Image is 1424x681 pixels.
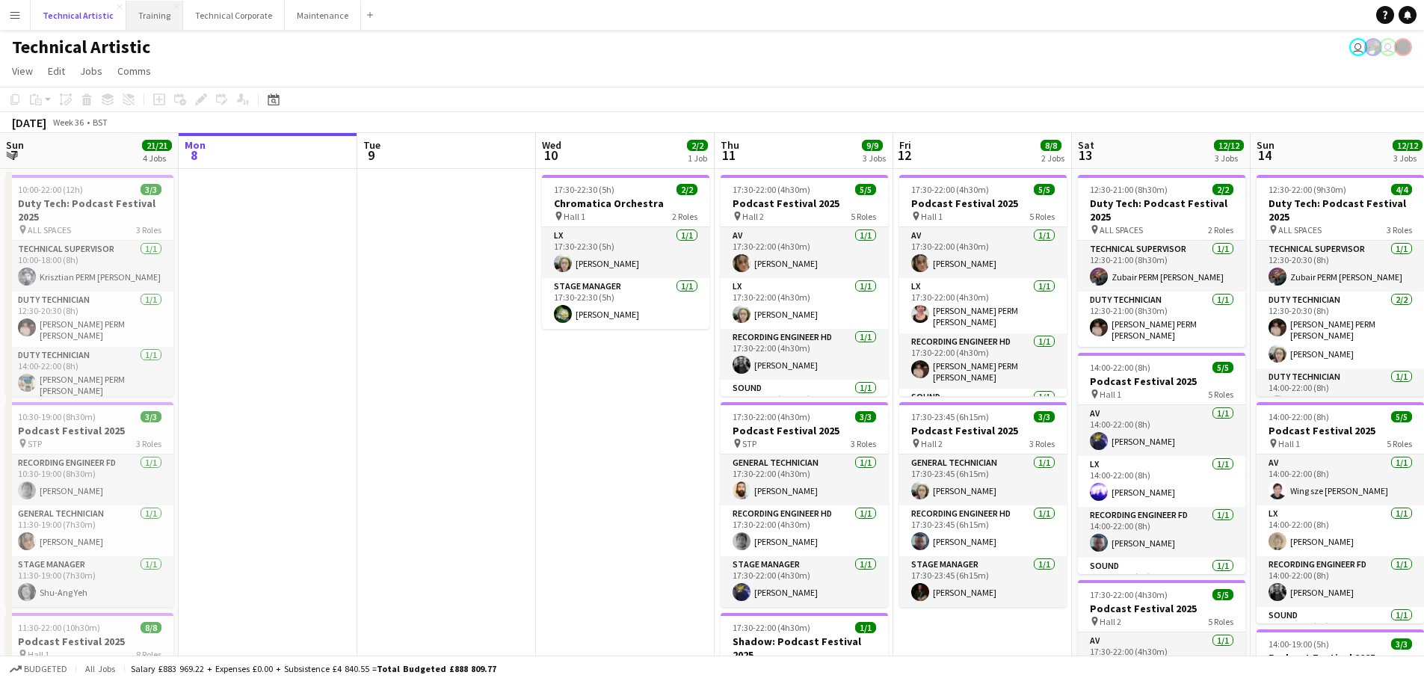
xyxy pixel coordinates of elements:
span: Mon [185,138,206,152]
span: 5 Roles [851,211,876,222]
div: 17:30-23:45 (6h15m)3/3Podcast Festival 2025 Hall 23 RolesGeneral Technician1/117:30-23:45 (6h15m)... [899,402,1067,607]
div: 17:30-22:00 (4h30m)3/3Podcast Festival 2025 STP3 RolesGeneral Technician1/117:30-22:00 (4h30m)[PE... [721,402,888,607]
span: Sun [6,138,24,152]
span: 2 Roles [1208,224,1233,235]
span: 13 [1076,147,1094,164]
span: 3 Roles [1387,224,1412,235]
span: 17:30-22:00 (4h30m) [733,184,810,195]
span: 17:30-22:00 (4h30m) [1090,589,1168,600]
div: BST [93,117,108,128]
span: 14:00-19:00 (5h) [1269,638,1329,650]
h3: Podcast Festival 2025 [899,197,1067,210]
span: 2 Roles [672,211,697,222]
span: All jobs [82,663,118,674]
span: 14 [1254,147,1274,164]
app-card-role: General Technician1/117:30-22:00 (4h30m)[PERSON_NAME] [721,454,888,505]
h3: Podcast Festival 2025 [721,424,888,437]
span: STP [28,438,42,449]
app-card-role: LX1/117:30-22:30 (5h)[PERSON_NAME] [542,227,709,278]
span: Hall 1 [564,211,585,222]
span: Hall 2 [742,211,764,222]
span: ALL SPACES [28,224,71,235]
span: 3 Roles [851,438,876,449]
span: Fri [899,138,911,152]
h3: Podcast Festival 2025 [1078,375,1245,388]
span: 4/4 [1391,184,1412,195]
span: View [12,64,33,78]
app-job-card: 17:30-22:00 (4h30m)5/5Podcast Festival 2025 Hall 15 RolesAV1/117:30-22:00 (4h30m)[PERSON_NAME]LX1... [899,175,1067,396]
span: 17:30-22:00 (4h30m) [733,411,810,422]
span: 9/9 [862,140,883,151]
a: Jobs [74,61,108,81]
span: 12:30-22:00 (9h30m) [1269,184,1346,195]
app-job-card: 17:30-22:30 (5h)2/2Chromatica Orchestra Hall 12 RolesLX1/117:30-22:30 (5h)[PERSON_NAME]Stage Mana... [542,175,709,329]
app-card-role: Duty Technician1/112:30-21:00 (8h30m)[PERSON_NAME] PERM [PERSON_NAME] [1078,292,1245,347]
span: Hall 1 [1100,389,1121,400]
app-card-role: General Technician1/111:30-19:00 (7h30m)[PERSON_NAME] [6,505,173,556]
app-card-role: Technical Supervisor1/112:30-20:30 (8h)Zubair PERM [PERSON_NAME] [1257,241,1424,292]
h3: Podcast Festival 2025 [1078,602,1245,615]
span: 5/5 [1212,589,1233,600]
h3: Podcast Festival 2025 [6,635,173,648]
app-job-card: 14:00-22:00 (8h)5/5Podcast Festival 2025 Hall 15 RolesAV1/114:00-22:00 (8h)[PERSON_NAME]LX1/114:0... [1078,353,1245,574]
app-card-role: Recording Engineer FD1/114:00-22:00 (8h)[PERSON_NAME] [1078,507,1245,558]
span: Thu [721,138,739,152]
h3: Shadow: Podcast Festival 2025 [721,635,888,662]
span: 5/5 [1212,362,1233,373]
span: Week 36 [49,117,87,128]
span: 9 [361,147,380,164]
app-card-role: Sound1/114:00-22:00 (8h) [1257,607,1424,658]
app-card-role: Sound1/117:30-22:00 (4h30m) [721,380,888,431]
app-card-role: Sound1/114:00-22:00 (8h) [1078,558,1245,608]
app-job-card: 10:00-22:00 (12h)3/3Duty Tech: Podcast Festival 2025 ALL SPACES3 RolesTechnical Supervisor1/110:0... [6,175,173,396]
app-user-avatar: Nathan PERM Birdsall [1379,38,1397,56]
app-card-role: AV1/117:30-22:00 (4h30m)[PERSON_NAME] [899,227,1067,278]
span: 3/3 [855,411,876,422]
span: Hall 1 [28,649,49,660]
div: 12:30-22:00 (9h30m)4/4Duty Tech: Podcast Festival 2025 ALL SPACES3 RolesTechnical Supervisor1/112... [1257,175,1424,396]
span: 3/3 [141,184,161,195]
h3: Podcast Festival 2025 [6,424,173,437]
app-card-role: Technical Supervisor1/112:30-21:00 (8h30m)Zubair PERM [PERSON_NAME] [1078,241,1245,292]
span: 12/12 [1214,140,1244,151]
span: 12/12 [1393,140,1423,151]
span: 2/2 [1212,184,1233,195]
div: 12:30-21:00 (8h30m)2/2Duty Tech: Podcast Festival 2025 ALL SPACES2 RolesTechnical Supervisor1/112... [1078,175,1245,347]
span: 10:00-22:00 (12h) [18,184,83,195]
app-job-card: 17:30-22:00 (4h30m)5/5Podcast Festival 2025 Hall 25 RolesAV1/117:30-22:00 (4h30m)[PERSON_NAME]LX1... [721,175,888,396]
app-card-role: Recording Engineer HD1/117:30-23:45 (6h15m)[PERSON_NAME] [899,505,1067,556]
button: Maintenance [285,1,361,30]
h3: Duty Tech: Podcast Festival 2025 [1257,197,1424,224]
div: 3 Jobs [863,152,886,164]
app-job-card: 14:00-22:00 (8h)5/5Podcast Festival 2025 Hall 15 RolesAV1/114:00-22:00 (8h)Wing sze [PERSON_NAME]... [1257,402,1424,623]
span: 5 Roles [1387,438,1412,449]
span: 5 Roles [1029,211,1055,222]
app-card-role: AV1/117:30-22:00 (4h30m)[PERSON_NAME] [721,227,888,278]
span: 17:30-22:00 (4h30m) [911,184,989,195]
app-card-role: LX1/117:30-22:00 (4h30m)[PERSON_NAME] PERM [PERSON_NAME] [899,278,1067,333]
app-card-role: Recording Engineer FD1/110:30-19:00 (8h30m)[PERSON_NAME] [6,454,173,505]
span: 10 [540,147,561,164]
span: 21/21 [142,140,172,151]
span: Hall 1 [921,211,943,222]
span: Total Budgeted £888 809.77 [377,663,496,674]
div: 10:30-19:00 (8h30m)3/3Podcast Festival 2025 STP3 RolesRecording Engineer FD1/110:30-19:00 (8h30m)... [6,402,173,607]
button: Budgeted [7,661,70,677]
app-card-role: Recording Engineer HD1/117:30-22:00 (4h30m)[PERSON_NAME] PERM [PERSON_NAME] [899,333,1067,389]
span: Sat [1078,138,1094,152]
span: Comms [117,64,151,78]
span: 3/3 [1034,411,1055,422]
span: Wed [542,138,561,152]
span: 14:00-22:00 (8h) [1269,411,1329,422]
app-card-role: Technical Supervisor1/110:00-18:00 (8h)Krisztian PERM [PERSON_NAME] [6,241,173,292]
a: Comms [111,61,157,81]
span: 5/5 [855,184,876,195]
h3: Podcast Festival 2025 [1257,651,1424,665]
span: Tue [363,138,380,152]
app-card-role: Duty Technician1/114:00-22:00 (8h)[PERSON_NAME] PERM [PERSON_NAME] [6,347,173,402]
div: Salary £883 969.22 + Expenses £0.00 + Subsistence £4 840.55 = [131,663,496,674]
